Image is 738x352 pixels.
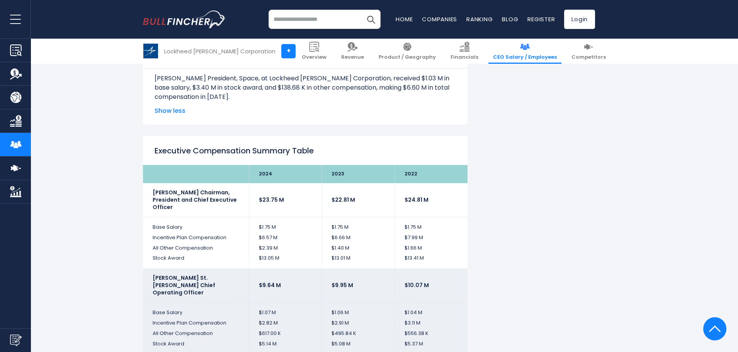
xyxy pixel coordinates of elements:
[153,189,237,211] b: [PERSON_NAME] Chairman, President and Chief Executive Officer
[259,281,281,289] b: $9.64 M
[422,15,457,23] a: Companies
[488,39,561,64] a: CEO Salary / Employees
[249,302,322,318] td: $1.07 M
[249,328,322,339] td: $617.00 K
[322,217,395,232] td: $1.75 M
[259,196,284,204] b: $23.75 M
[395,165,468,183] th: 2022
[155,106,456,116] span: Show less
[297,39,331,64] a: Overview
[249,217,322,232] td: $1.75 M
[155,145,456,156] h2: Executive Compensation Summary Table
[143,44,158,58] img: LMT logo
[249,233,322,243] td: $6.57 M
[143,10,226,28] img: bullfincher logo
[341,54,364,61] span: Revenue
[281,44,296,58] a: +
[322,233,395,243] td: $6.66 M
[153,274,215,296] b: [PERSON_NAME] St. [PERSON_NAME] Chief Operating Officer
[374,39,440,64] a: Product / Geography
[396,15,413,23] a: Home
[567,39,610,64] a: Competitors
[502,15,518,23] a: Blog
[332,196,355,204] b: $22.81 M
[405,196,429,204] b: $24.81 M
[405,281,429,289] b: $10.07 M
[395,253,468,269] td: $13.41 M
[155,74,456,102] p: [PERSON_NAME] President, Space, at Lockheed [PERSON_NAME] Corporation, received $1.03 M in base s...
[395,233,468,243] td: $7.99 M
[249,243,322,253] td: $2.39 M
[451,54,478,61] span: Financials
[379,54,436,61] span: Product / Geography
[322,243,395,253] td: $1.40 M
[395,217,468,232] td: $1.75 M
[322,302,395,318] td: $1.06 M
[322,165,395,183] th: 2023
[302,54,326,61] span: Overview
[395,243,468,253] td: $1.66 M
[322,253,395,269] td: $13.01 M
[527,15,555,23] a: Register
[143,318,249,328] td: Incentive Plan Compensation
[571,54,606,61] span: Competitors
[164,47,275,56] div: Lockheed [PERSON_NAME] Corporation
[249,253,322,269] td: $13.05 M
[361,10,381,29] button: Search
[143,243,249,253] td: All Other Compensation
[143,233,249,243] td: Incentive Plan Compensation
[249,318,322,328] td: $2.82 M
[143,217,249,232] td: Base Salary
[395,318,468,328] td: $3.11 M
[332,281,353,289] b: $9.95 M
[395,328,468,339] td: $556.38 K
[395,302,468,318] td: $1.04 M
[143,253,249,269] td: Stock Award
[446,39,483,64] a: Financials
[337,39,369,64] a: Revenue
[322,328,395,339] td: $495.84 K
[564,10,595,29] a: Login
[322,318,395,328] td: $2.91 M
[493,54,557,61] span: CEO Salary / Employees
[466,15,493,23] a: Ranking
[143,10,226,28] a: Go to homepage
[249,165,322,183] th: 2024
[143,302,249,318] td: Base Salary
[143,328,249,339] td: All Other Compensation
